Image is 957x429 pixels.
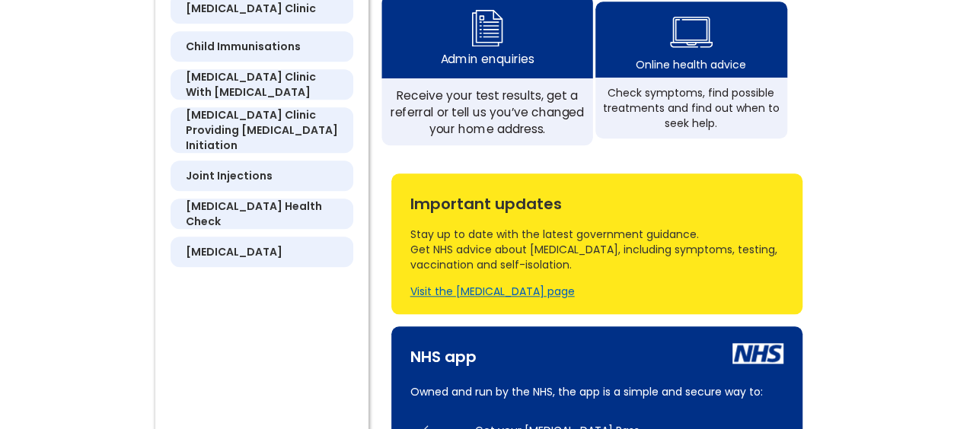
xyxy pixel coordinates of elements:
h5: [MEDICAL_DATA] clinic [186,1,316,16]
div: NHS app [410,342,477,364]
h5: [MEDICAL_DATA] [186,244,282,259]
a: health advice iconOnline health adviceCheck symptoms, find possible treatments and find out when ... [595,2,787,138]
img: nhs icon white [732,343,783,364]
h5: [MEDICAL_DATA] health check [186,199,338,229]
a: Visit the [MEDICAL_DATA] page [410,284,575,299]
img: admin enquiry icon [468,6,505,51]
div: Stay up to date with the latest government guidance. Get NHS advice about [MEDICAL_DATA], includi... [410,227,783,272]
div: Check symptoms, find possible treatments and find out when to seek help. [603,85,780,131]
p: Owned and run by the NHS, the app is a simple and secure way to: [410,383,783,401]
div: Online health advice [636,57,746,72]
div: Admin enquiries [440,51,534,68]
img: health advice icon [670,7,713,57]
h5: [MEDICAL_DATA] clinic providing [MEDICAL_DATA] initiation [186,107,338,153]
div: Receive your test results, get a referral or tell us you’ve changed your home address. [390,87,584,137]
h5: child immunisations [186,39,301,54]
h5: [MEDICAL_DATA] clinic with [MEDICAL_DATA] [186,69,338,100]
div: Important updates [410,189,783,211]
h5: joint injections [186,168,273,183]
